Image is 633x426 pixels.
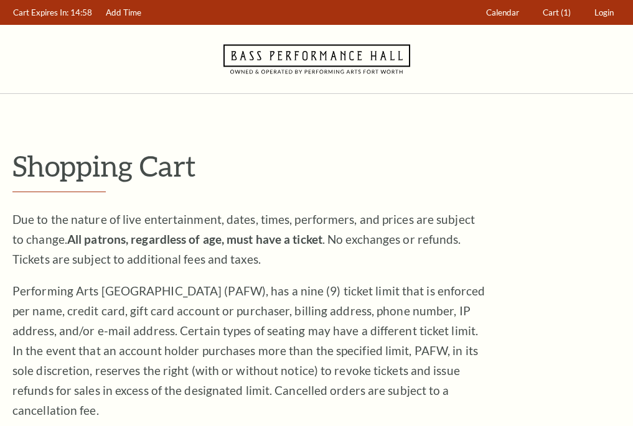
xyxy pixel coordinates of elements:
[12,150,621,182] p: Shopping Cart
[594,7,614,17] span: Login
[67,232,322,246] strong: All patrons, regardless of age, must have a ticket
[12,281,485,420] p: Performing Arts [GEOGRAPHIC_DATA] (PAFW), has a nine (9) ticket limit that is enforced per name, ...
[481,1,525,25] a: Calendar
[537,1,577,25] a: Cart (1)
[100,1,148,25] a: Add Time
[543,7,559,17] span: Cart
[486,7,519,17] span: Calendar
[13,7,68,17] span: Cart Expires In:
[589,1,620,25] a: Login
[561,7,571,17] span: (1)
[70,7,92,17] span: 14:58
[12,212,475,266] span: Due to the nature of live entertainment, dates, times, performers, and prices are subject to chan...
